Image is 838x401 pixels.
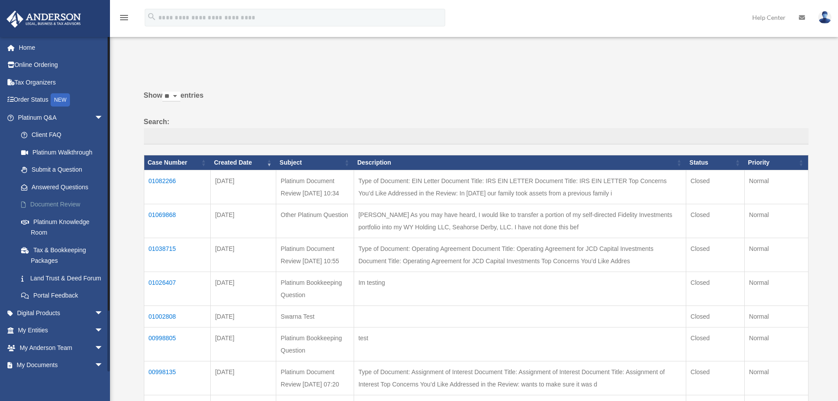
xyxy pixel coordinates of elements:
td: 01038715 [144,238,210,272]
td: [DATE] [210,272,276,305]
a: Document Review [12,196,117,213]
td: Closed [686,170,744,204]
td: Platinum Bookkeeping Question [276,327,354,361]
a: Platinum Q&Aarrow_drop_down [6,109,117,126]
i: search [147,12,157,22]
td: Platinum Document Review [DATE] 10:34 [276,170,354,204]
a: Portal Feedback [12,287,117,305]
td: Platinum Bookkeeping Question [276,272,354,305]
td: Closed [686,361,744,395]
td: 01069868 [144,204,210,238]
div: NEW [51,93,70,107]
i: menu [119,12,129,23]
td: 00998805 [144,327,210,361]
label: Show entries [144,89,809,110]
td: Normal [744,170,808,204]
a: Tax & Bookkeeping Packages [12,241,117,269]
img: Anderson Advisors Platinum Portal [4,11,84,28]
a: Tax Organizers [6,74,117,91]
td: Closed [686,204,744,238]
th: Priority: activate to sort column ascending [744,155,808,170]
a: Answered Questions [12,178,112,196]
td: 01082266 [144,170,210,204]
span: arrow_drop_down [95,322,112,340]
td: Closed [686,238,744,272]
td: Swarna Test [276,305,354,327]
td: Normal [744,272,808,305]
img: User Pic [818,11,831,24]
td: [DATE] [210,204,276,238]
td: Type of Document: Assignment of Interest Document Title: Assignment of Interest Document Title: A... [354,361,686,395]
td: Type of Document: EIN Letter Document Title: IRS EIN LETTER Document Title: IRS EIN LETTER Top Co... [354,170,686,204]
input: Search: [144,128,809,145]
a: My Entitiesarrow_drop_down [6,322,117,339]
td: 00998135 [144,361,210,395]
a: Platinum Walkthrough [12,143,117,161]
a: Digital Productsarrow_drop_down [6,304,117,322]
td: Closed [686,305,744,327]
th: Description: activate to sort column ascending [354,155,686,170]
a: Home [6,39,117,56]
select: Showentries [162,92,180,102]
span: arrow_drop_down [95,109,112,127]
a: My Documentsarrow_drop_down [6,357,117,374]
td: Normal [744,361,808,395]
td: Closed [686,272,744,305]
td: Normal [744,238,808,272]
th: Case Number: activate to sort column ascending [144,155,210,170]
td: Other Platinum Question [276,204,354,238]
span: arrow_drop_down [95,339,112,357]
a: Submit a Question [12,161,117,179]
td: test [354,327,686,361]
td: Platinum Document Review [DATE] 10:55 [276,238,354,272]
td: Normal [744,204,808,238]
td: Platinum Document Review [DATE] 07:20 [276,361,354,395]
a: My Anderson Teamarrow_drop_down [6,339,117,357]
th: Status: activate to sort column ascending [686,155,744,170]
span: arrow_drop_down [95,357,112,375]
a: Order StatusNEW [6,91,117,109]
td: Type of Document: Operating Agreement Document Title: Operating Agreement for JCD Capital Investm... [354,238,686,272]
td: Normal [744,305,808,327]
td: [DATE] [210,361,276,395]
a: Client FAQ [12,126,117,144]
td: [DATE] [210,170,276,204]
td: Im testing [354,272,686,305]
a: Platinum Knowledge Room [12,213,117,241]
td: 01026407 [144,272,210,305]
th: Subject: activate to sort column ascending [276,155,354,170]
label: Search: [144,116,809,145]
td: [DATE] [210,305,276,327]
td: Normal [744,327,808,361]
td: 01002808 [144,305,210,327]
td: [DATE] [210,327,276,361]
a: menu [119,15,129,23]
td: Closed [686,327,744,361]
td: [DATE] [210,238,276,272]
span: arrow_drop_down [95,304,112,322]
a: Land Trust & Deed Forum [12,269,117,287]
td: [PERSON_NAME] As you may have heard, I would like to transfer a portion of my self-directed Fidel... [354,204,686,238]
th: Created Date: activate to sort column ascending [210,155,276,170]
a: Online Ordering [6,56,117,74]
